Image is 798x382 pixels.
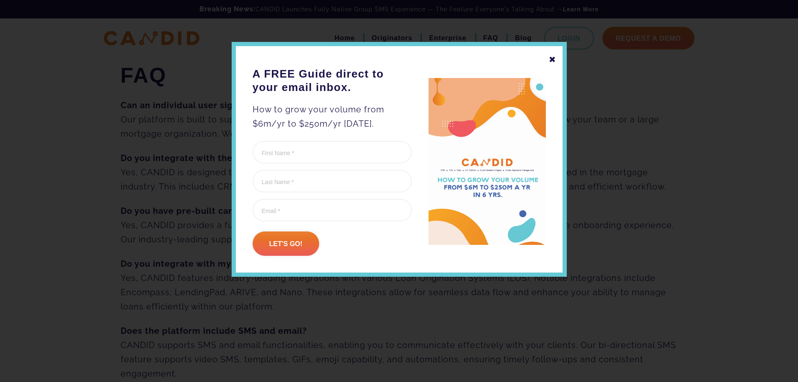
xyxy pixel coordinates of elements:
img: A FREE Guide direct to your email inbox. [429,78,546,245]
input: Let's go! [253,231,319,256]
div: ✖ [549,52,556,67]
input: Email * [253,199,412,221]
h3: A FREE Guide direct to your email inbox. [253,67,412,94]
input: First Name * [253,141,412,164]
input: Last Name * [253,170,412,192]
p: How to grow your volume from $6m/yr to $250m/yr [DATE]. [253,102,412,131]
